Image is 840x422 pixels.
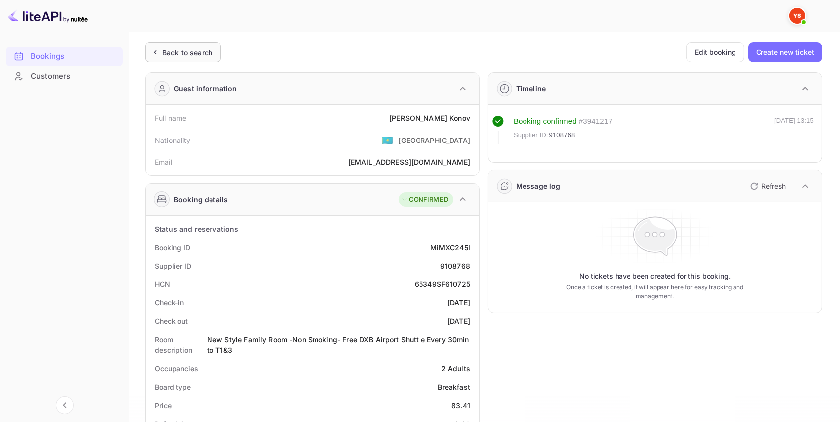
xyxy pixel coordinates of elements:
[447,316,470,326] div: [DATE]
[155,382,191,392] div: Board type
[162,47,212,58] div: Back to search
[155,113,186,123] div: Full name
[155,224,238,234] div: Status and reservations
[441,363,470,374] div: 2 Adults
[549,130,575,140] span: 9108768
[579,271,731,281] p: No tickets have been created for this booking.
[155,279,170,289] div: HCN
[155,363,198,374] div: Occupancies
[348,157,470,167] div: [EMAIL_ADDRESS][DOMAIN_NAME]
[761,181,786,191] p: Refresh
[401,195,448,205] div: CONFIRMED
[774,116,814,144] div: [DATE] 13:15
[514,130,548,140] span: Supplier ID:
[438,382,470,392] div: Breakfast
[6,47,123,66] div: Bookings
[155,135,191,145] div: Nationality
[174,194,228,205] div: Booking details
[440,261,470,271] div: 9108768
[565,283,744,301] p: Once a ticket is created, it will appear here for easy tracking and management.
[382,131,393,149] span: United States
[789,8,805,24] img: Yandex Support
[6,67,123,86] div: Customers
[748,42,822,62] button: Create new ticket
[155,157,172,167] div: Email
[516,181,561,191] div: Message log
[207,334,470,355] div: New Style Family Room -Non Smoking- Free DXB Airport Shuttle Every 30min to T1&3
[31,71,118,82] div: Customers
[174,83,237,94] div: Guest information
[389,113,470,123] div: [PERSON_NAME] Konov
[398,135,470,145] div: [GEOGRAPHIC_DATA]
[451,400,470,411] div: 83.41
[430,242,470,253] div: MiMXC245I
[415,279,470,289] div: 65349SF610725
[155,316,188,326] div: Check out
[579,116,613,127] div: # 3941217
[155,242,190,253] div: Booking ID
[6,47,123,65] a: Bookings
[686,42,744,62] button: Edit booking
[155,297,184,308] div: Check-in
[516,83,546,94] div: Timeline
[744,178,790,194] button: Refresh
[8,8,88,24] img: LiteAPI logo
[514,116,577,127] div: Booking confirmed
[155,334,207,355] div: Room description
[155,400,172,411] div: Price
[6,67,123,85] a: Customers
[31,51,118,62] div: Bookings
[155,261,191,271] div: Supplier ID
[56,396,74,414] button: Collapse navigation
[447,297,470,308] div: [DATE]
